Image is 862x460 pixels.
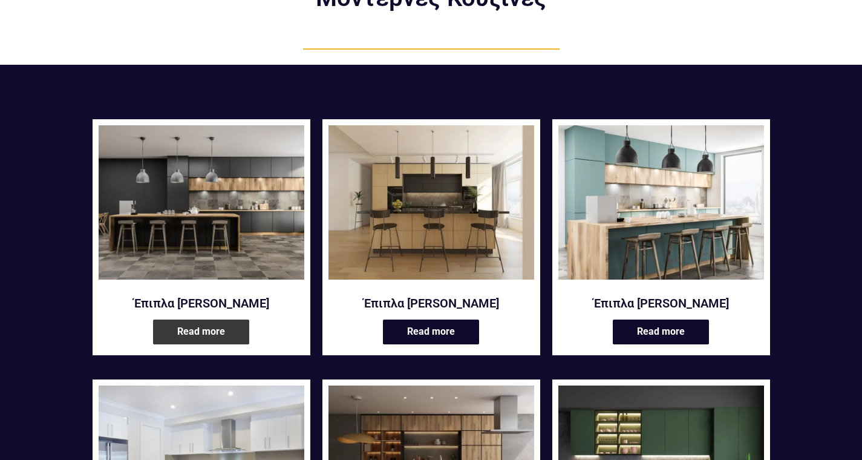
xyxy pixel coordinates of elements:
[558,295,764,311] a: Έπιπλα [PERSON_NAME]
[153,320,249,344] a: Read more about “Έπιπλα κουζίνας Anakena”
[328,125,534,287] a: Arashi κουζίνα
[99,295,304,311] a: Έπιπλα [PERSON_NAME]
[558,125,764,287] a: CUSTOM-ΕΠΙΠΛΑ-ΚΟΥΖΙΝΑΣ-BEIBU-ΣΕ-ΠΡΑΣΙΝΟ-ΧΡΩΜΑ-ΜΕ-ΞΥΛΟ
[383,320,479,344] a: Read more about “Έπιπλα κουζίνας Arashi”
[613,320,709,344] a: Read more about “Έπιπλα κουζίνας Beibu”
[328,295,534,311] a: Έπιπλα [PERSON_NAME]
[99,125,304,287] a: Anakena κουζίνα
[99,125,304,280] img: Μοντέρνα έπιπλα κουζίνας Anakena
